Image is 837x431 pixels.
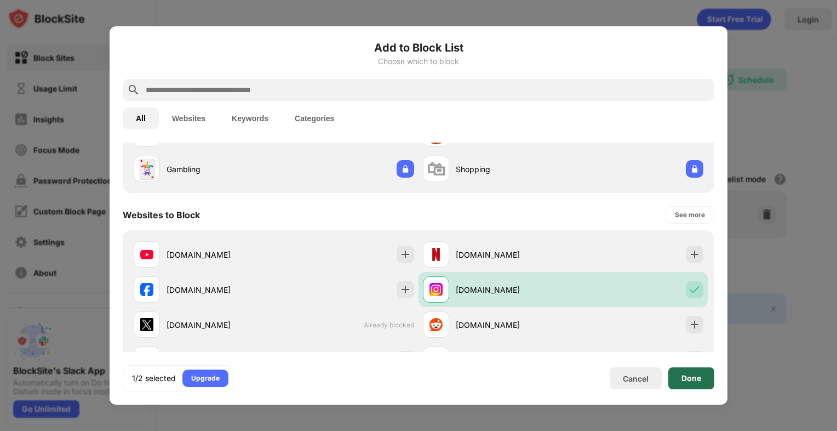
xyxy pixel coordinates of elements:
[681,374,701,383] div: Done
[140,318,153,331] img: favicons
[132,373,176,384] div: 1/2 selected
[191,373,220,384] div: Upgrade
[135,158,158,180] div: 🃏
[429,318,443,331] img: favicons
[127,83,140,97] img: search.svg
[427,158,445,180] div: 🛍
[623,374,649,383] div: Cancel
[456,284,563,296] div: [DOMAIN_NAME]
[429,248,443,261] img: favicons
[167,163,274,175] div: Gambling
[123,39,714,56] h6: Add to Block List
[429,283,443,296] img: favicons
[675,209,705,220] div: See more
[123,57,714,66] div: Choose which to block
[140,248,153,261] img: favicons
[123,107,159,129] button: All
[167,284,274,296] div: [DOMAIN_NAME]
[456,163,563,175] div: Shopping
[167,319,274,331] div: [DOMAIN_NAME]
[364,321,414,329] span: Already blocked
[167,249,274,260] div: [DOMAIN_NAME]
[123,209,200,220] div: Websites to Block
[282,107,347,129] button: Categories
[456,249,563,260] div: [DOMAIN_NAME]
[140,283,153,296] img: favicons
[159,107,219,129] button: Websites
[456,319,563,331] div: [DOMAIN_NAME]
[219,107,282,129] button: Keywords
